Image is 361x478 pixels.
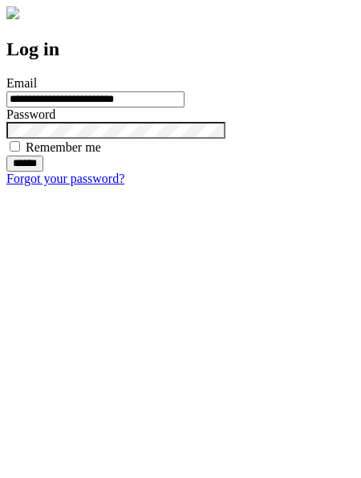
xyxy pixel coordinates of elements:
[6,38,355,60] h2: Log in
[6,107,55,121] label: Password
[6,6,19,19] img: logo-4e3dc11c47720685a147b03b5a06dd966a58ff35d612b21f08c02c0306f2b779.png
[26,140,101,154] label: Remember me
[6,172,124,185] a: Forgot your password?
[6,76,37,90] label: Email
